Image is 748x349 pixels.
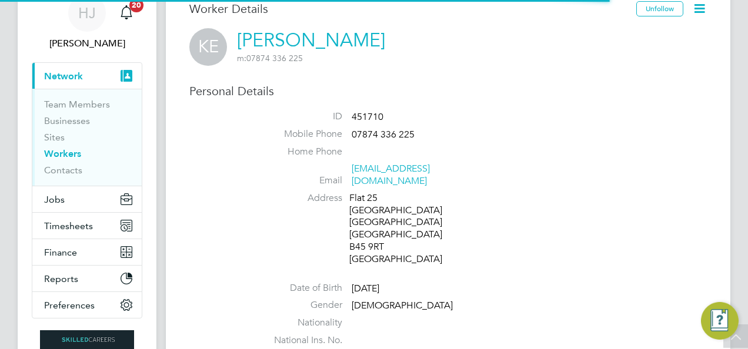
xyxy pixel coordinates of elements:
span: Timesheets [44,220,93,231]
span: m: [237,53,246,63]
label: Nationality [260,317,342,329]
h3: Worker Details [189,1,636,16]
label: ID [260,110,342,123]
button: Timesheets [32,213,142,239]
label: Home Phone [260,146,342,158]
a: Go to home page [32,330,142,349]
span: Holly Jones [32,36,142,51]
a: Workers [44,148,81,159]
label: Email [260,174,342,187]
a: Sites [44,132,65,143]
button: Engage Resource Center [701,302,739,340]
label: Date of Birth [260,282,342,294]
h3: Personal Details [189,83,707,99]
span: 07874 336 225 [352,129,415,140]
label: National Ins. No. [260,334,342,347]
span: 451710 [352,111,383,123]
button: Preferences [32,292,142,318]
div: Flat 25 [GEOGRAPHIC_DATA] [GEOGRAPHIC_DATA] [GEOGRAPHIC_DATA] B45 9RT [GEOGRAPHIC_DATA] [349,192,461,266]
span: 07874 336 225 [237,53,303,63]
span: [DATE] [352,283,379,294]
button: Reports [32,266,142,291]
span: Finance [44,247,77,258]
button: Finance [32,239,142,265]
span: Reports [44,273,78,284]
span: [DEMOGRAPHIC_DATA] [352,300,453,312]
label: Address [260,192,342,204]
label: Gender [260,299,342,311]
span: HJ [78,5,96,21]
img: skilledcareers-logo-retina.png [40,330,134,349]
a: Businesses [44,115,90,126]
div: Network [32,89,142,186]
span: Preferences [44,300,95,311]
a: Contacts [44,165,82,176]
span: KE [189,28,227,66]
a: [EMAIL_ADDRESS][DOMAIN_NAME] [352,163,430,187]
button: Jobs [32,186,142,212]
span: Network [44,71,83,82]
button: Unfollow [636,1,683,16]
button: Network [32,63,142,89]
label: Mobile Phone [260,128,342,140]
a: Team Members [44,99,110,110]
span: Jobs [44,194,65,205]
a: [PERSON_NAME] [237,29,385,52]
